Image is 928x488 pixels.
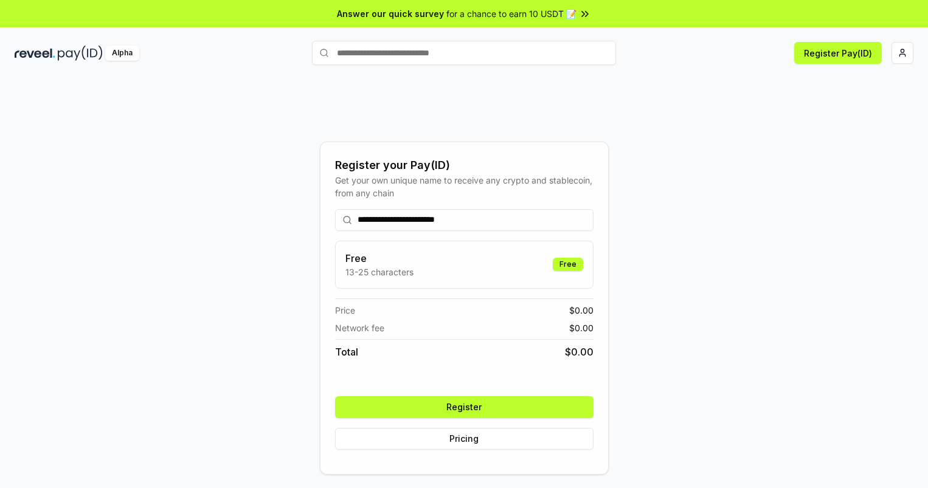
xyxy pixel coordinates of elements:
[335,174,594,199] div: Get your own unique name to receive any crypto and stablecoin, from any chain
[553,258,583,271] div: Free
[337,7,444,20] span: Answer our quick survey
[335,157,594,174] div: Register your Pay(ID)
[794,42,882,64] button: Register Pay(ID)
[335,304,355,317] span: Price
[446,7,577,20] span: for a chance to earn 10 USDT 📝
[345,266,414,278] p: 13-25 characters
[345,251,414,266] h3: Free
[335,321,384,334] span: Network fee
[105,46,139,61] div: Alpha
[15,46,55,61] img: reveel_dark
[58,46,103,61] img: pay_id
[569,321,594,334] span: $ 0.00
[335,396,594,418] button: Register
[569,304,594,317] span: $ 0.00
[335,345,358,359] span: Total
[335,428,594,450] button: Pricing
[565,345,594,359] span: $ 0.00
